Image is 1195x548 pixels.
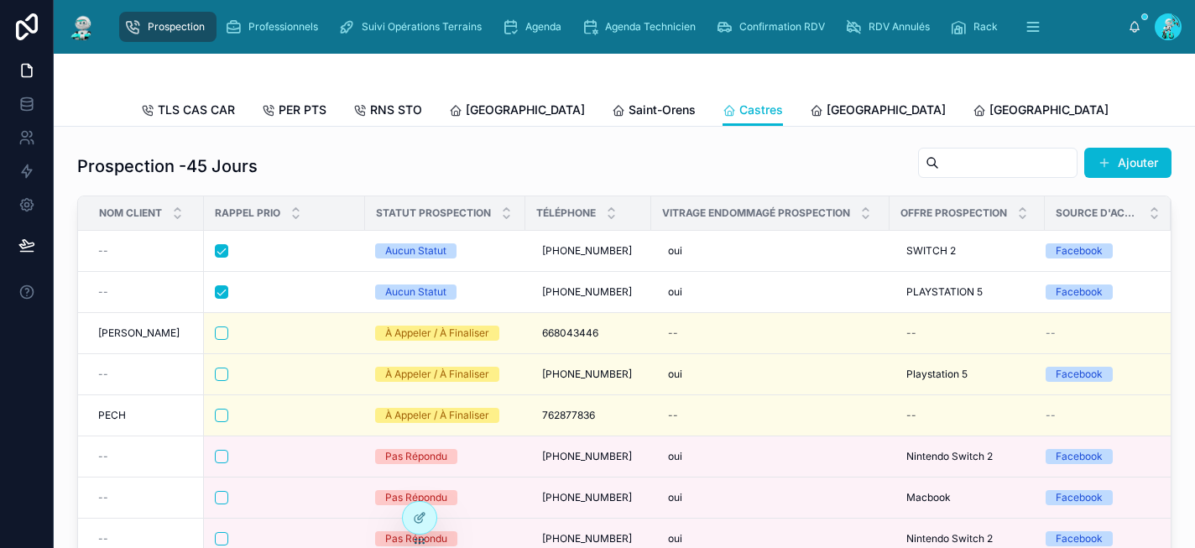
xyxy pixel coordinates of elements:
a: [PHONE_NUMBER] [535,361,641,388]
div: scrollable content [111,8,1128,45]
span: Offre Prospection [900,206,1007,220]
span: -- [1046,326,1056,340]
a: Castres [723,95,783,127]
a: TLS CAS CAR [141,95,235,128]
a: Facebook [1046,367,1151,382]
span: [PHONE_NUMBER] [542,491,632,504]
a: -- [98,244,194,258]
span: oui [668,450,682,463]
a: -- [98,450,194,463]
a: [PHONE_NUMBER] [535,443,641,470]
div: -- [668,326,678,340]
a: Macbook [900,484,1035,511]
a: Agenda Technicien [577,12,707,42]
a: -- [98,532,194,545]
span: Professionnels [248,20,318,34]
a: À Appeler / À Finaliser [375,408,515,423]
a: Aucun Statut [375,243,515,258]
span: Suivi Opérations Terrains [362,20,482,34]
a: À Appeler / À Finaliser [375,326,515,341]
span: RNS STO [370,102,422,118]
span: oui [668,244,682,258]
span: [PHONE_NUMBER] [542,285,632,299]
div: -- [906,326,916,340]
a: Pas Répondu [375,531,515,546]
span: Agenda [525,20,561,34]
a: Rack [945,12,1010,42]
span: [PHONE_NUMBER] [542,450,632,463]
span: 668043446 [542,326,598,340]
a: PECH [98,409,194,422]
a: RDV Annulés [840,12,942,42]
span: Source d'acquisition [1056,206,1139,220]
a: 762877836 [535,402,641,429]
span: Nom Client [99,206,162,220]
a: [PHONE_NUMBER] [535,237,641,264]
div: Facebook [1056,243,1103,258]
span: [PERSON_NAME] [98,326,180,340]
div: -- [668,409,678,422]
div: Aucun Statut [385,243,446,258]
div: À Appeler / À Finaliser [385,367,489,382]
span: TLS CAS CAR [158,102,235,118]
a: -- [98,285,194,299]
a: -- [661,402,879,429]
span: -- [98,244,108,258]
a: -- [1046,326,1151,340]
span: Nintendo Switch 2 [906,532,993,545]
a: Facebook [1046,490,1151,505]
a: Facebook [1046,531,1151,546]
a: Agenda [497,12,573,42]
span: oui [668,532,682,545]
a: SWITCH 2 [900,237,1035,264]
div: Facebook [1056,449,1103,464]
span: [GEOGRAPHIC_DATA] [466,102,585,118]
a: [PHONE_NUMBER] [535,484,641,511]
span: -- [98,368,108,381]
span: RDV Annulés [869,20,930,34]
a: Facebook [1046,284,1151,300]
span: Vitrage endommagé Prospection [662,206,850,220]
div: Facebook [1056,490,1103,505]
div: Pas Répondu [385,490,447,505]
a: -- [98,491,194,504]
a: Facebook [1046,243,1151,258]
a: 668043446 [535,320,641,347]
div: À Appeler / À Finaliser [385,326,489,341]
div: À Appeler / À Finaliser [385,408,489,423]
a: Nintendo Switch 2 [900,443,1035,470]
span: -- [98,285,108,299]
div: -- [906,409,916,422]
a: Aucun Statut [375,284,515,300]
a: [PERSON_NAME] [98,326,194,340]
span: Téléphone [536,206,596,220]
span: Saint-Orens [629,102,696,118]
a: -- [661,320,879,347]
span: Playstation 5 [906,368,968,381]
button: Ajouter [1084,148,1172,178]
a: [GEOGRAPHIC_DATA] [449,95,585,128]
span: [PHONE_NUMBER] [542,368,632,381]
div: Facebook [1056,284,1103,300]
a: oui [661,279,879,305]
a: Prospection [119,12,217,42]
span: -- [98,450,108,463]
a: Saint-Orens [612,95,696,128]
a: RNS STO [353,95,422,128]
span: Macbook [906,491,951,504]
div: Aucun Statut [385,284,446,300]
a: oui [661,484,879,511]
img: App logo [67,13,97,40]
span: SWITCH 2 [906,244,956,258]
span: PECH [98,409,126,422]
span: Prospection [148,20,205,34]
span: -- [98,532,108,545]
a: oui [661,237,879,264]
a: -- [900,320,1035,347]
span: oui [668,285,682,299]
h1: Prospection -45 Jours [77,154,258,178]
div: Facebook [1056,531,1103,546]
span: Nintendo Switch 2 [906,450,993,463]
a: Professionnels [220,12,330,42]
span: Confirmation RDV [739,20,825,34]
